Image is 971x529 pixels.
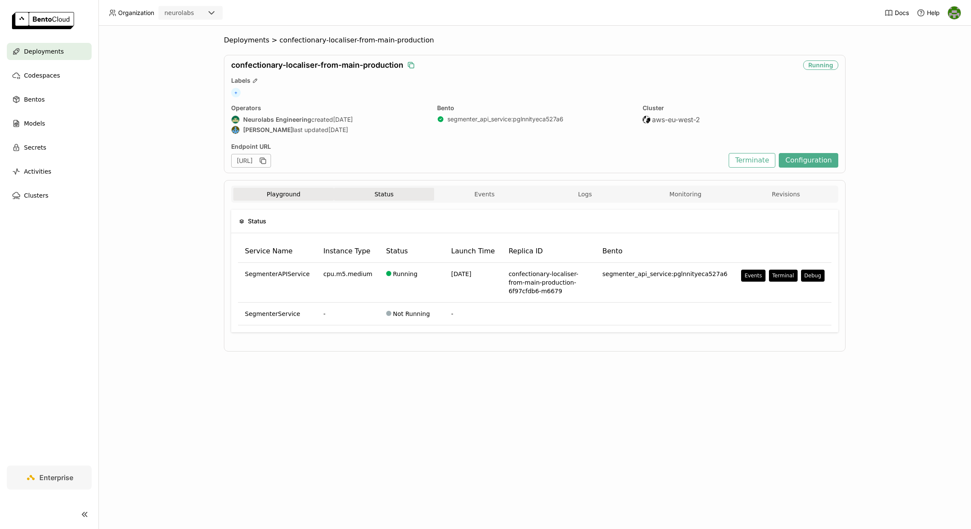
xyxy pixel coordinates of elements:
img: Flaviu Sămărghițan [232,126,239,134]
div: Cluster [643,104,838,112]
div: [URL] [231,154,271,168]
td: segmenter_api_service:pglnnityeca527a6 [596,263,734,303]
img: Toby Thomas [948,6,961,19]
td: - [316,303,379,325]
a: Models [7,115,92,132]
td: Not Running [379,303,444,325]
span: [DATE] [451,271,471,277]
button: Status [334,188,435,201]
div: Help [917,9,940,17]
img: Neurolabs Engineering [232,116,239,123]
span: SegmenterService [245,310,300,318]
strong: [PERSON_NAME] [243,126,293,134]
div: neurolabs [164,9,194,17]
span: Help [927,9,940,17]
th: Bento [596,240,734,263]
span: SegmenterAPIService [245,270,310,278]
span: Docs [895,9,909,17]
span: > [269,36,280,45]
button: Revisions [736,188,836,201]
button: Terminate [729,153,775,168]
span: Codespaces [24,70,60,81]
th: Status [379,240,444,263]
button: Events [741,270,765,282]
span: Models [24,118,45,129]
th: Instance Type [316,240,379,263]
span: Activities [24,166,51,177]
td: confectionary-localiser-from-main-production-6f97cfdb6-m6679 [502,263,596,303]
td: Running [379,263,444,303]
button: Configuration [779,153,838,168]
span: [DATE] [333,116,353,123]
button: Events [434,188,535,201]
a: Codespaces [7,67,92,84]
div: Endpoint URL [231,143,724,150]
div: Labels [231,77,838,84]
a: Bentos [7,91,92,108]
th: Replica ID [502,240,596,263]
strong: Neurolabs Engineering [243,116,311,123]
span: Clusters [24,190,48,201]
div: last updated [231,126,427,134]
button: Monitoring [635,188,736,201]
button: Terminal [769,270,798,282]
button: Playground [233,188,334,201]
span: [DATE] [328,126,348,134]
div: Bento [437,104,633,112]
th: Launch Time [444,240,502,263]
span: Deployments [224,36,269,45]
span: Organization [118,9,154,17]
nav: Breadcrumbs navigation [224,36,846,45]
a: Enterprise [7,466,92,490]
span: Enterprise [39,473,73,482]
span: Secrets [24,142,46,153]
button: Debug [801,270,825,282]
span: - [451,310,453,317]
span: confectionary-localiser-from-main-production [280,36,434,45]
a: Docs [885,9,909,17]
span: aws-eu-west-2 [652,115,700,124]
a: Clusters [7,187,92,204]
div: created [231,115,427,124]
span: Logs [578,190,592,198]
span: Status [248,216,266,226]
td: cpu.m5.medium [316,263,379,303]
span: confectionary-localiser-from-main-production [231,60,403,70]
a: segmenter_api_service:pglnnityeca527a6 [447,115,563,123]
a: Secrets [7,139,92,156]
a: Deployments [7,43,92,60]
span: + [231,88,241,97]
img: logo [12,12,74,29]
span: Deployments [24,46,64,57]
th: Service Name [238,240,316,263]
span: Bentos [24,94,45,105]
div: Running [803,60,838,70]
a: Activities [7,163,92,180]
input: Selected neurolabs. [195,9,196,18]
div: Operators [231,104,427,112]
div: Events [745,272,762,279]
